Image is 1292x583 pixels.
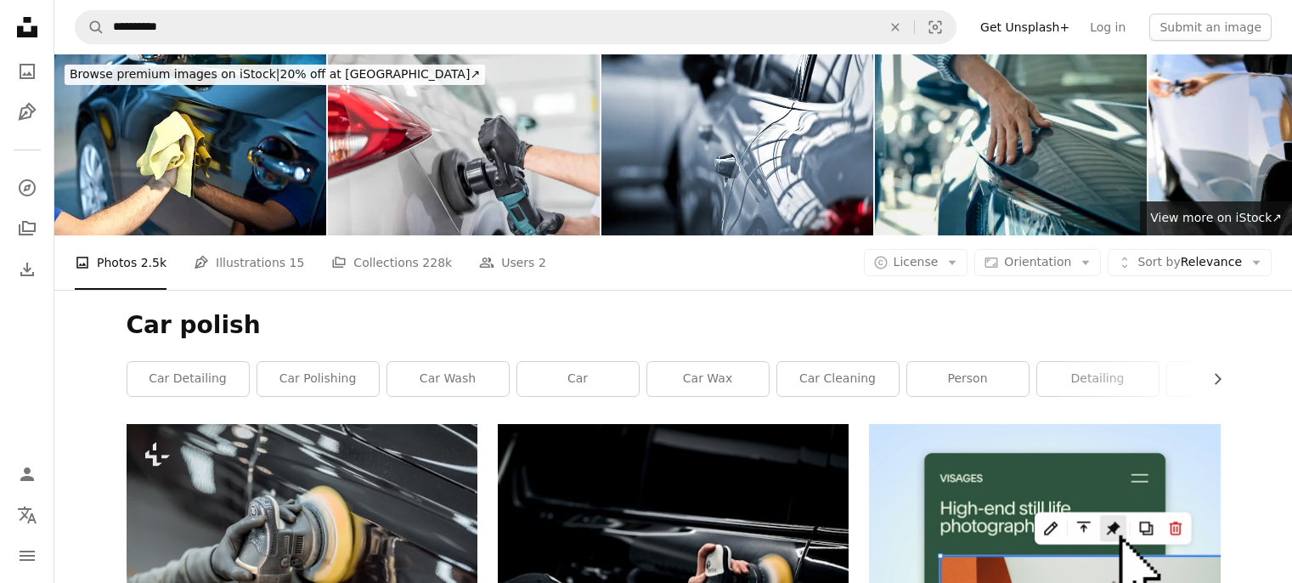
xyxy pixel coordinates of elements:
img: Female Customer Touching New Blue Suv Car at Store [875,54,1147,235]
button: Clear [877,11,914,43]
a: View more on iStock↗ [1140,201,1292,235]
a: Log in / Sign up [10,457,44,491]
span: License [894,255,939,269]
span: 2 [539,253,546,272]
button: Menu [10,539,44,573]
form: Find visuals sitewide [75,10,956,44]
img: car washing [54,54,326,235]
a: Explore [10,171,44,205]
a: Log in [1080,14,1136,41]
a: Collections 228k [331,235,452,290]
button: Language [10,498,44,532]
button: License [864,249,968,276]
a: Collections [10,212,44,246]
span: 15 [290,253,305,272]
a: detailing [1037,362,1159,396]
img: Luxury car at public dealership [601,54,873,235]
span: Relevance [1137,254,1242,271]
button: Orientation [974,249,1101,276]
button: Visual search [915,11,956,43]
button: scroll list to the right [1202,362,1221,396]
a: car detailing [127,362,249,396]
button: Submit an image [1149,14,1272,41]
a: car wash [387,362,509,396]
span: View more on iStock ↗ [1150,211,1282,224]
a: Illustrations [10,95,44,129]
span: 20% off at [GEOGRAPHIC_DATA] ↗ [70,67,480,81]
span: Orientation [1004,255,1071,269]
a: Download History [10,252,44,286]
h1: Car polish [127,310,1221,341]
span: 228k [422,253,452,272]
a: Get Unsplash+ [970,14,1080,41]
a: Car service worker polishing vehicle body with special wax from scratches, close-up. Professional... [127,534,477,549]
a: cleaning [1167,362,1289,396]
span: Sort by [1137,255,1180,269]
a: Users 2 [479,235,546,290]
a: car polishing [257,362,379,396]
a: car wax [647,362,769,396]
a: person [907,362,1029,396]
span: Browse premium images on iStock | [70,67,279,81]
button: Search Unsplash [76,11,104,43]
img: Car detailing concept. Auto cleaning and polish. [328,54,600,235]
a: car cleaning [777,362,899,396]
a: Illustrations 15 [194,235,304,290]
a: Photos [10,54,44,88]
a: car [517,362,639,396]
button: Sort byRelevance [1108,249,1272,276]
a: Browse premium images on iStock|20% off at [GEOGRAPHIC_DATA]↗ [54,54,495,95]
